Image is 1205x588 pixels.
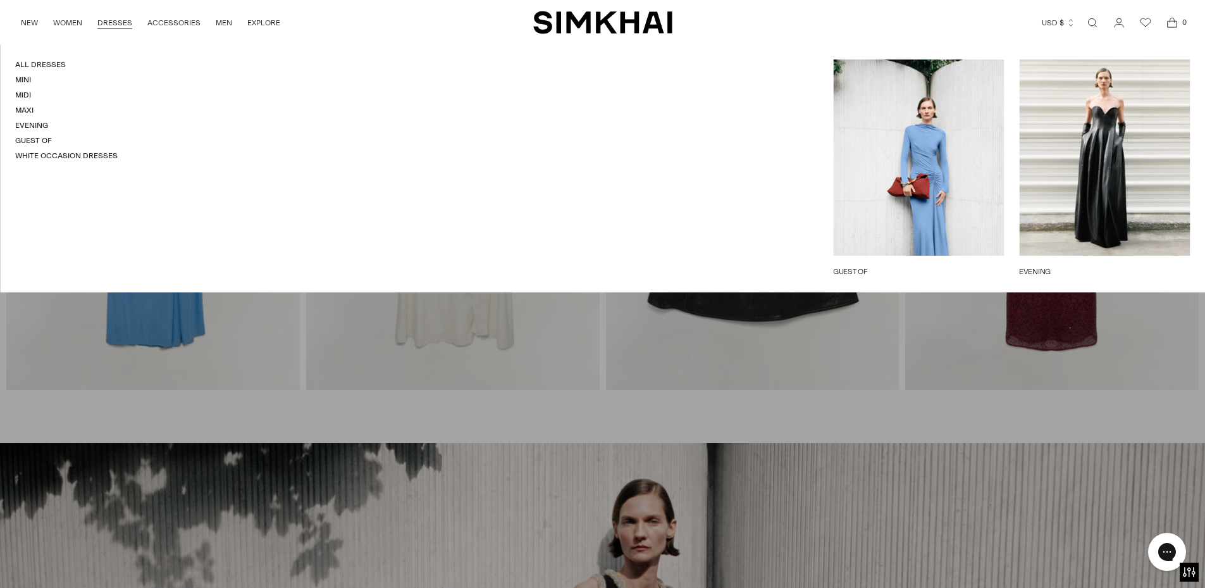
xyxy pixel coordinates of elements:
a: DRESSES [97,9,132,37]
a: Go to the account page [1106,10,1132,35]
a: EXPLORE [247,9,280,37]
a: MEN [216,9,232,37]
iframe: Gorgias live chat messenger [1142,529,1192,575]
a: SIMKHAI [533,10,672,35]
a: Open search modal [1080,10,1105,35]
a: Wishlist [1133,10,1158,35]
a: Open cart modal [1159,10,1185,35]
button: USD $ [1042,9,1075,37]
a: ACCESSORIES [147,9,201,37]
a: NEW [21,9,38,37]
a: WOMEN [53,9,82,37]
span: 0 [1178,16,1190,28]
